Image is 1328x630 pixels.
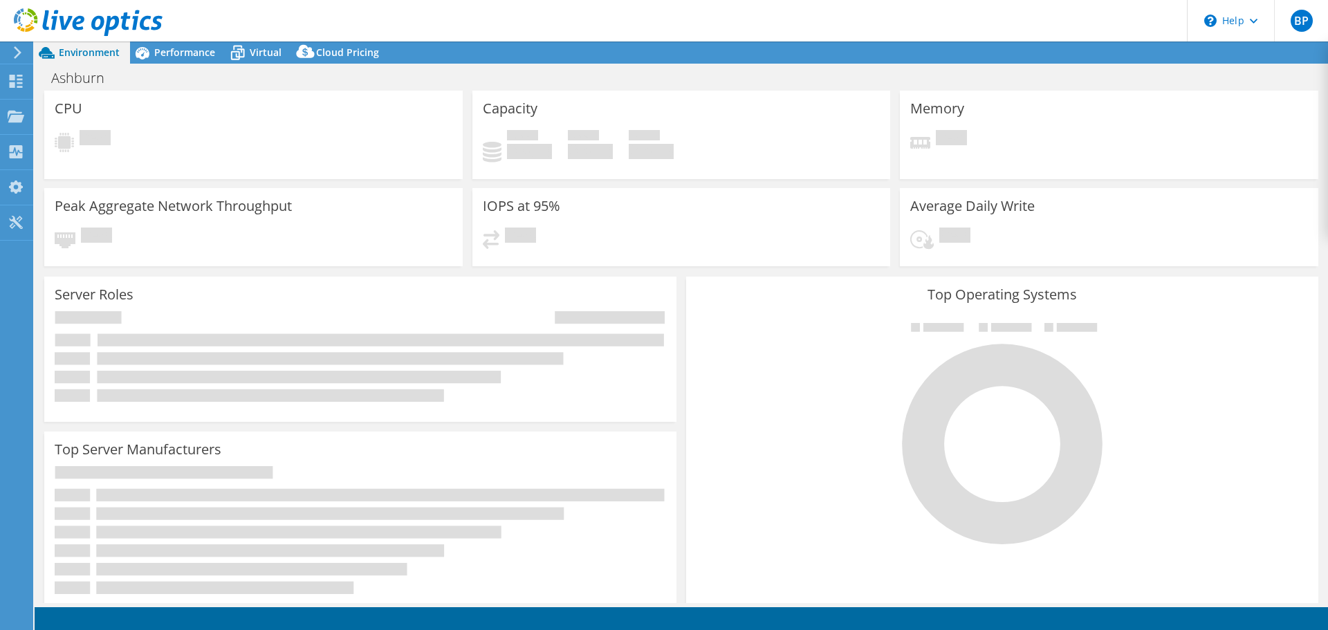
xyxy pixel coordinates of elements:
span: Pending [81,228,112,246]
span: Pending [936,130,967,149]
span: Environment [59,46,120,59]
h3: Top Server Manufacturers [55,442,221,457]
span: Free [568,130,599,144]
span: BP [1291,10,1313,32]
span: Pending [505,228,536,246]
span: Cloud Pricing [316,46,379,59]
h3: Top Operating Systems [697,287,1308,302]
h3: Peak Aggregate Network Throughput [55,198,292,214]
h3: Average Daily Write [910,198,1035,214]
h3: Capacity [483,101,537,116]
h1: Ashburn [45,71,126,86]
h3: IOPS at 95% [483,198,560,214]
h3: CPU [55,101,82,116]
h3: Server Roles [55,287,133,302]
span: Performance [154,46,215,59]
span: Used [507,130,538,144]
h4: 0 GiB [507,144,552,159]
h4: 0 GiB [568,144,613,159]
span: Total [629,130,660,144]
h4: 0 GiB [629,144,674,159]
span: Pending [80,130,111,149]
span: Virtual [250,46,282,59]
span: Pending [939,228,970,246]
h3: Memory [910,101,964,116]
svg: \n [1204,15,1217,27]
